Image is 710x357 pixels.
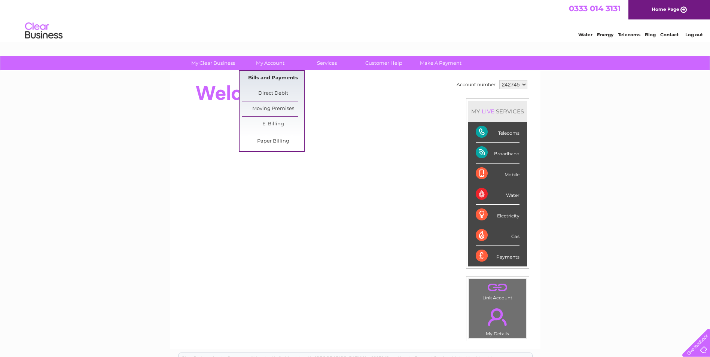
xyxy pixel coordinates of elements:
[469,302,527,339] td: My Details
[242,71,304,86] a: Bills and Payments
[242,134,304,149] a: Paper Billing
[469,279,527,302] td: Link Account
[410,56,472,70] a: Make A Payment
[242,101,304,116] a: Moving Premises
[179,4,532,36] div: Clear Business is a trading name of Verastar Limited (registered in [GEOGRAPHIC_DATA] No. 3667643...
[476,122,519,143] div: Telecoms
[353,56,415,70] a: Customer Help
[685,32,703,37] a: Log out
[471,281,524,294] a: .
[476,205,519,225] div: Electricity
[476,184,519,205] div: Water
[242,86,304,101] a: Direct Debit
[239,56,301,70] a: My Account
[597,32,613,37] a: Energy
[242,117,304,132] a: E-Billing
[480,108,496,115] div: LIVE
[660,32,679,37] a: Contact
[455,78,497,91] td: Account number
[476,225,519,246] div: Gas
[471,304,524,330] a: .
[476,164,519,184] div: Mobile
[476,246,519,266] div: Payments
[578,32,592,37] a: Water
[476,143,519,163] div: Broadband
[296,56,358,70] a: Services
[182,56,244,70] a: My Clear Business
[569,4,621,13] a: 0333 014 3131
[618,32,640,37] a: Telecoms
[645,32,656,37] a: Blog
[468,101,527,122] div: MY SERVICES
[25,19,63,42] img: logo.png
